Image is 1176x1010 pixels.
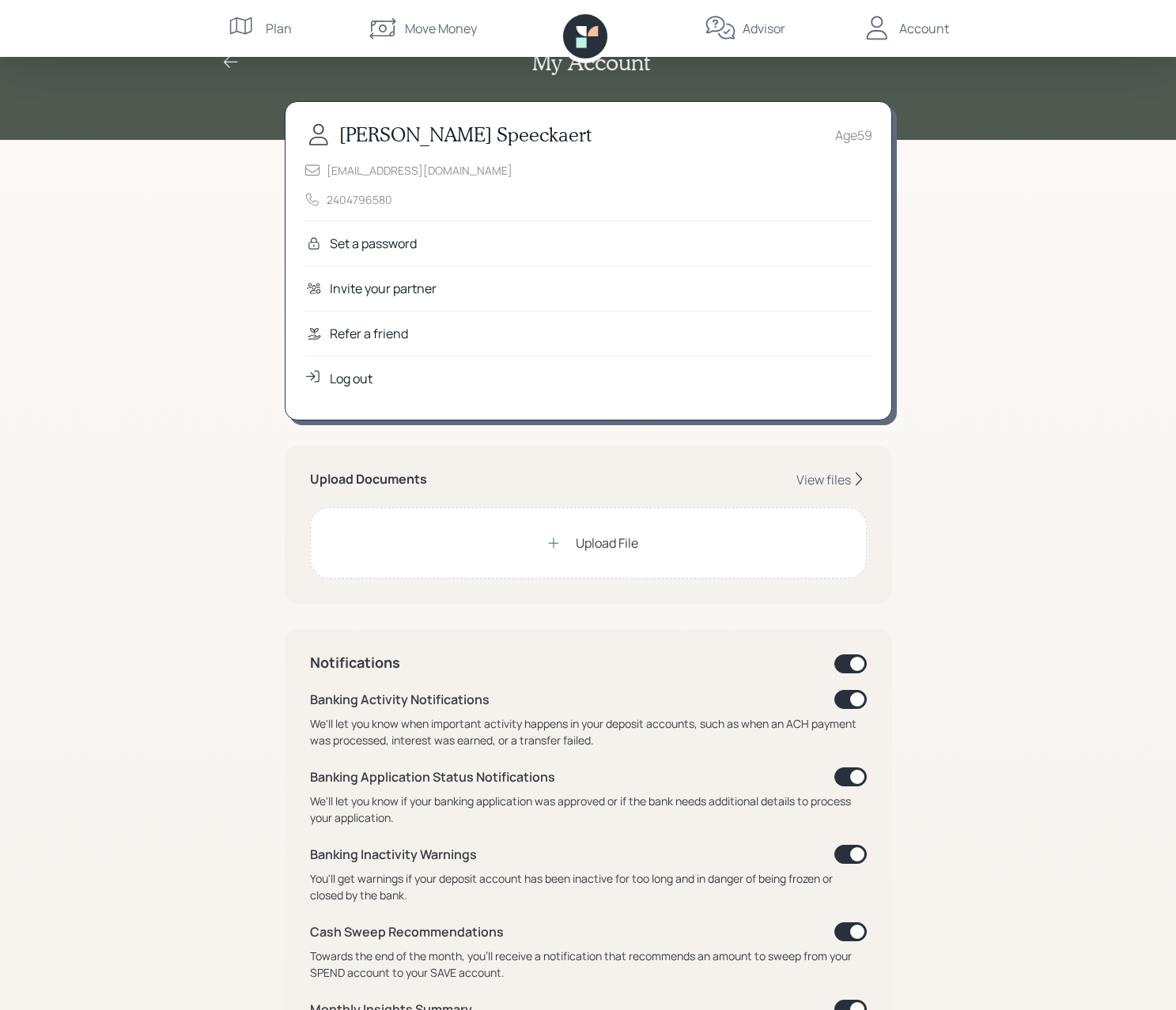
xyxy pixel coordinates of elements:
div: [EMAIL_ADDRESS][DOMAIN_NAME] [327,162,512,179]
div: Towards the end of the month, you'll receive a notification that recommends an amount to sweep fr... [310,948,867,981]
div: We'll let you know when important activity happens in your deposit accounts, such as when an ACH ... [310,715,867,748]
div: We'll let you know if your banking application was approved or if the bank needs additional detai... [310,793,867,826]
div: 2404796580 [327,191,392,208]
div: Banking Activity Notifications [310,690,490,709]
div: Plan [266,19,292,38]
div: You'll get warnings if your deposit account has been inactive for too long and in danger of being... [310,870,867,903]
div: Advisor [743,19,785,38]
div: Upload File [576,533,638,552]
div: Cash Sweep Recommendations [310,922,504,941]
div: Set a password [330,234,417,253]
div: Account [899,19,949,38]
h3: [PERSON_NAME] Speeckaert [339,123,592,146]
div: Banking Application Status Notifications [310,767,555,786]
div: Move Money [405,19,477,38]
h5: Upload Documents [310,472,427,487]
div: Invite your partner [330,279,437,298]
h4: Notifications [310,654,400,672]
div: Banking Inactivity Warnings [310,845,477,864]
div: Refer a friend [330,324,408,343]
div: View files [796,471,851,488]
div: Age 59 [835,126,872,145]
div: Log out [330,369,372,388]
h2: My Account [532,49,650,76]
